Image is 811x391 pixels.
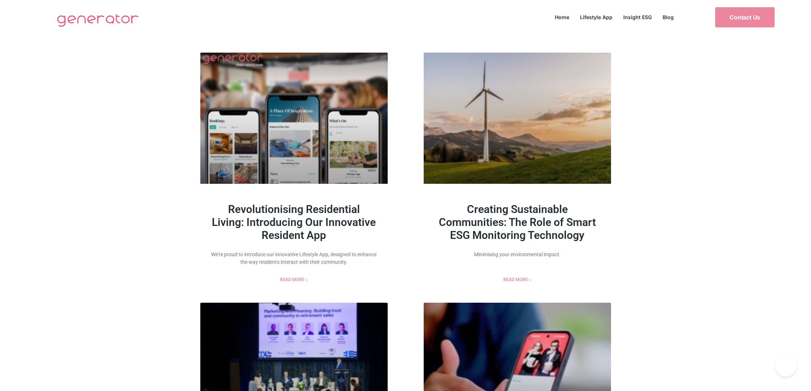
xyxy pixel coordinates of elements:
a: Contact Us [715,7,775,27]
a: Revolutionising Residential Living: Introducing Our Innovative Resident App [212,203,376,241]
a: Read more about Creating Sustainable Communities: The Role of Smart ESG Monitoring Technology [503,276,531,283]
a: Read more about Revolutionising Residential Living: Introducing Our Innovative Resident App [280,276,308,283]
p: Minimising your environmental impact. [435,251,600,258]
a: Home [549,12,575,22]
nav: Menu [549,12,679,22]
a: Insight ESG [618,12,657,22]
a: Creating Sustainable Communities: The Role of Smart ESG Monitoring Technology [439,203,596,241]
iframe: Toggle Customer Support [775,355,797,377]
a: Lifestyle App [575,12,618,22]
a: Blog [657,12,679,22]
p: We’re proud to introduce our innovative Lifestyle App, designed to enhance the way residents inte... [211,251,377,266]
span: Contact Us [730,14,760,20]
